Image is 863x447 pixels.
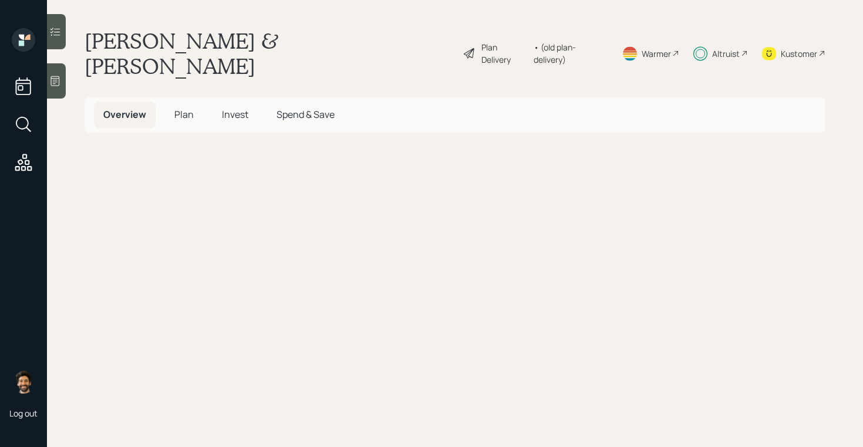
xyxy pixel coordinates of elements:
[85,28,453,79] h1: [PERSON_NAME] & [PERSON_NAME]
[103,108,146,121] span: Overview
[12,370,35,394] img: eric-schwartz-headshot.png
[642,48,671,60] div: Warmer
[712,48,740,60] div: Altruist
[277,108,335,121] span: Spend & Save
[481,41,528,66] div: Plan Delivery
[222,108,248,121] span: Invest
[174,108,194,121] span: Plan
[781,48,817,60] div: Kustomer
[534,41,608,66] div: • (old plan-delivery)
[9,408,38,419] div: Log out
